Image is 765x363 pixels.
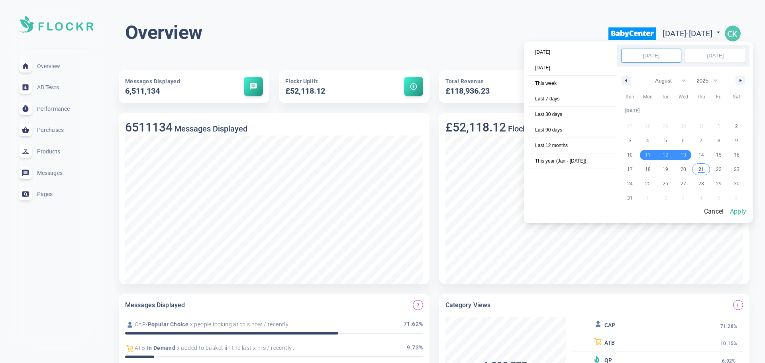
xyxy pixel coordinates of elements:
button: 14 [692,148,710,162]
button: 31 [692,89,710,103]
span: [DATE] [527,60,617,75]
button: 8 [710,133,728,148]
button: 27 [621,89,639,103]
button: 4 [639,133,657,148]
button: 11 [639,148,657,162]
span: 4 [646,133,649,148]
button: 5 [657,133,675,148]
span: 10 [627,148,633,162]
span: 18 [645,162,651,177]
span: Sat [728,90,745,103]
span: 12 [663,148,668,162]
button: 28 [692,177,710,191]
span: Sun [621,90,639,103]
span: Thu [692,90,710,103]
span: Wed [675,90,692,103]
button: 30 [728,177,745,191]
button: 20 [675,162,692,177]
input: Continuous [686,49,745,62]
span: 6 [682,133,685,148]
button: This week [527,76,617,91]
span: 23 [734,162,739,177]
span: 14 [698,148,704,162]
button: 15 [710,148,728,162]
button: 29 [657,89,675,103]
span: 9 [735,133,738,148]
button: Last 12 months [527,138,617,153]
button: 1 [710,119,728,133]
button: 19 [657,162,675,177]
button: 6 [675,133,692,148]
span: 2 [735,119,738,133]
button: 17 [621,162,639,177]
button: 18 [639,162,657,177]
button: 30 [675,89,692,103]
div: [DATE] [621,103,745,119]
span: 26 [663,177,668,191]
button: [DATE] [527,45,617,60]
span: 28 [698,177,704,191]
span: 16 [734,148,739,162]
span: Tue [657,90,675,103]
button: 3 [621,133,639,148]
button: Apply [727,203,749,220]
span: 22 [716,162,722,177]
span: 8 [718,133,720,148]
button: This year (Jan - [DATE]) [527,153,617,169]
span: 3 [629,133,632,148]
button: 12 [657,148,675,162]
button: 22 [710,162,728,177]
button: 31 [621,191,639,205]
span: 28 [645,89,651,103]
span: Fri [710,90,728,103]
span: 19 [663,162,668,177]
span: 27 [681,177,686,191]
button: Last 90 days [527,122,617,138]
span: 31 [698,89,704,103]
span: 30 [734,177,739,191]
button: 28 [639,89,657,103]
span: 1 [718,119,720,133]
button: 29 [710,177,728,191]
button: 25 [639,177,657,191]
span: 25 [645,177,651,191]
button: [DATE] [527,60,617,76]
span: 29 [716,177,722,191]
button: 23 [728,162,745,177]
button: 7 [692,133,710,148]
button: 9 [728,133,745,148]
span: 13 [681,148,686,162]
button: 13 [675,148,692,162]
button: 16 [728,148,745,162]
button: Cancel [701,203,727,220]
button: 10 [621,148,639,162]
span: 21 [698,162,704,177]
button: 2 [728,119,745,133]
span: 17 [627,162,633,177]
span: 30 [681,89,686,103]
button: 27 [675,177,692,191]
span: 15 [716,148,722,162]
span: 5 [664,133,667,148]
span: 24 [627,177,633,191]
button: 26 [657,177,675,191]
button: 24 [621,177,639,191]
button: Last 7 days [527,91,617,107]
span: 11 [645,148,651,162]
button: 21 [692,162,710,177]
button: Last 30 days [527,107,617,122]
span: 27 [627,89,633,103]
span: 29 [663,89,668,103]
span: Last 7 days [527,91,617,106]
span: 31 [627,191,633,205]
span: Mon [639,90,657,103]
input: Early [622,49,681,62]
span: 7 [700,133,702,148]
span: 20 [681,162,686,177]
